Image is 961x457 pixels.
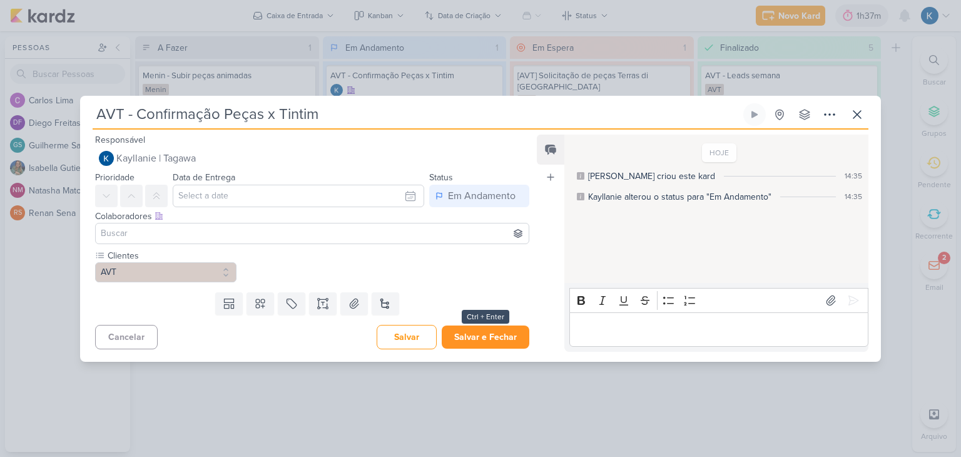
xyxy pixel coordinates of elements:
[845,191,862,202] div: 14:35
[99,151,114,166] img: Kayllanie | Tagawa
[106,249,236,262] label: Clientes
[95,172,135,183] label: Prioridade
[750,110,760,120] div: Ligar relógio
[95,135,145,145] label: Responsável
[462,310,509,324] div: Ctrl + Enter
[95,210,529,223] div: Colaboradores
[98,226,526,241] input: Buscar
[569,288,868,312] div: Editor toolbar
[577,172,584,180] div: Este log é visível à todos no kard
[442,326,529,349] button: Salvar e Fechar
[845,170,862,182] div: 14:35
[377,325,437,349] button: Salvar
[95,147,529,170] button: Kayllanie | Tagawa
[93,103,741,126] input: Kard Sem Título
[173,185,424,207] input: Select a date
[588,170,715,183] div: Kayllanie criou este kard
[173,172,235,183] label: Data de Entrega
[448,188,516,203] div: Em Andamento
[429,172,453,183] label: Status
[429,185,529,207] button: Em Andamento
[95,325,158,349] button: Cancelar
[569,312,868,347] div: Editor editing area: main
[95,262,236,282] button: AVT
[116,151,196,166] span: Kayllanie | Tagawa
[577,193,584,200] div: Este log é visível à todos no kard
[588,190,771,203] div: Kayllanie alterou o status para "Em Andamento"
